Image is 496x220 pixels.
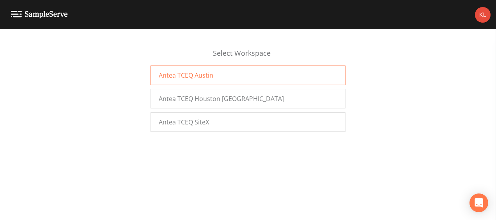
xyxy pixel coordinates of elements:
div: Select Workspace [151,48,345,66]
a: Antea TCEQ SiteX [151,112,345,132]
a: Antea TCEQ Austin [151,66,345,85]
a: Antea TCEQ Houston [GEOGRAPHIC_DATA] [151,89,345,108]
span: Antea TCEQ Houston [GEOGRAPHIC_DATA] [159,94,284,103]
span: Antea TCEQ SiteX [159,117,209,127]
div: Open Intercom Messenger [469,193,488,212]
img: logo [11,11,68,18]
img: 9c4450d90d3b8045b2e5fa62e4f92659 [475,7,491,23]
span: Antea TCEQ Austin [159,71,213,80]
